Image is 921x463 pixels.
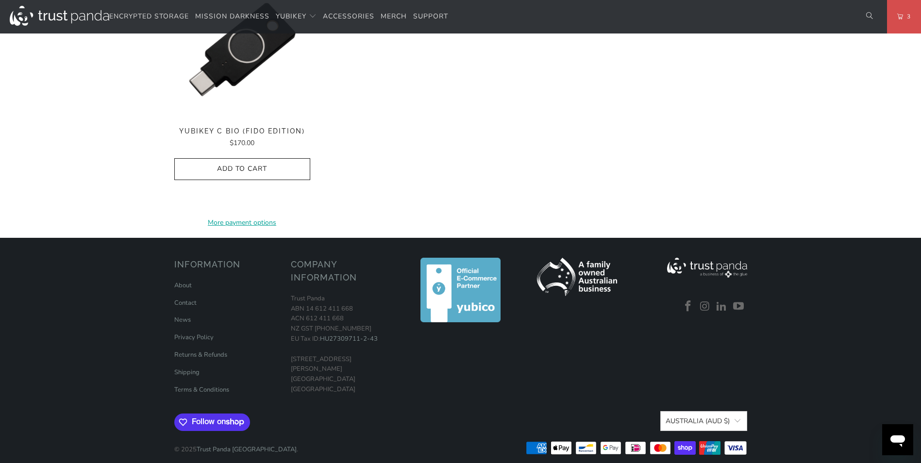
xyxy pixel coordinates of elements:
a: Mission Darkness [195,5,269,28]
a: Terms & Conditions [174,385,229,394]
nav: Translation missing: en.navigation.header.main_nav [109,5,448,28]
button: Add to Cart [174,158,310,180]
a: Shipping [174,368,200,377]
a: News [174,315,191,324]
a: Trust Panda Australia on LinkedIn [715,300,729,313]
span: Add to Cart [184,165,300,173]
a: Trust Panda Australia on Facebook [681,300,696,313]
a: Privacy Policy [174,333,214,342]
button: Australia (AUD $) [660,411,747,431]
p: © 2025 . [174,435,298,455]
img: Trust Panda Australia [10,6,109,26]
span: Merch [381,12,407,21]
span: Support [413,12,448,21]
span: Mission Darkness [195,12,269,21]
summary: YubiKey [276,5,317,28]
a: Contact [174,298,197,307]
p: Trust Panda ABN 14 612 411 668 ACN 612 411 668 NZ GST [PHONE_NUMBER] EU Tax ID: [STREET_ADDRESS][... [291,294,398,395]
a: Trust Panda Australia on YouTube [732,300,746,313]
a: Merch [381,5,407,28]
span: Encrypted Storage [109,12,189,21]
a: HU27309711-2-43 [320,334,378,343]
a: Trust Panda Australia on Instagram [698,300,712,313]
span: YubiKey C Bio (FIDO Edition) [174,127,310,135]
span: YubiKey [276,12,306,21]
span: Accessories [323,12,374,21]
span: $170.00 [230,138,254,148]
a: Accessories [323,5,374,28]
a: Trust Panda [GEOGRAPHIC_DATA] [197,445,297,454]
a: Returns & Refunds [174,350,227,359]
span: 3 [903,11,911,22]
a: About [174,281,192,290]
a: Encrypted Storage [109,5,189,28]
a: Support [413,5,448,28]
a: More payment options [174,217,310,228]
a: YubiKey C Bio (FIDO Edition) $170.00 [174,127,310,149]
iframe: Button to launch messaging window [882,424,913,455]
